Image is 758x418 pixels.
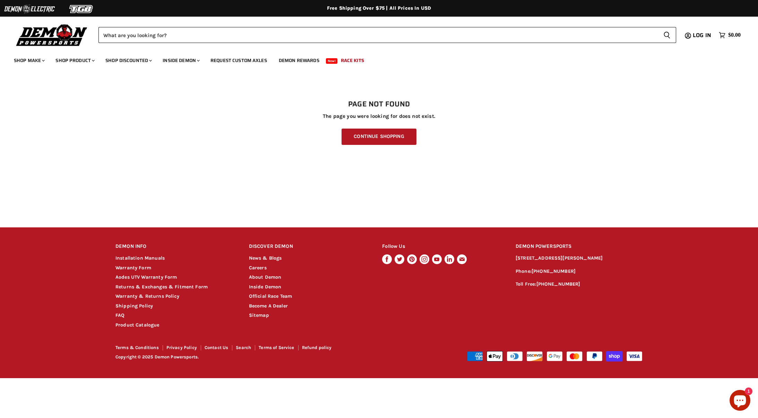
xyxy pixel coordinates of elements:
[55,2,107,16] img: TGB Logo 2
[516,268,643,276] p: Phone:
[693,31,711,40] span: Log in
[3,2,55,16] img: Demon Electric Logo 2
[658,27,676,43] button: Search
[727,390,752,412] inbox-online-store-chat: Shopify online store chat
[326,58,338,64] span: New!
[115,284,208,290] a: Returns & Exchanges & Fitment Form
[100,53,156,68] a: Shop Discounted
[249,274,282,280] a: About Demon
[115,312,124,318] a: FAQ
[249,303,288,309] a: Become A Dealer
[516,280,643,288] p: Toll Free:
[205,345,229,350] a: Contact Us
[115,100,643,108] h1: Page not found
[102,5,656,11] div: Free Shipping Over $75 | All Prices In USD
[715,30,744,40] a: $0.00
[336,53,369,68] a: Race Kits
[115,293,179,299] a: Warranty & Returns Policy
[274,53,325,68] a: Demon Rewards
[115,303,153,309] a: Shipping Policy
[98,27,658,43] input: Search
[205,53,272,68] a: Request Custom Axles
[382,238,502,255] h2: Follow Us
[115,265,151,271] a: Warranty Form
[157,53,204,68] a: Inside Demon
[728,32,741,38] span: $0.00
[115,355,380,360] p: Copyright © 2025 Demon Powersports.
[249,293,292,299] a: Official Race Team
[249,312,269,318] a: Sitemap
[249,265,267,271] a: Careers
[516,254,643,262] p: [STREET_ADDRESS][PERSON_NAME]
[115,322,160,328] a: Product Catalogue
[9,53,49,68] a: Shop Make
[115,345,159,350] a: Terms & Conditions
[302,345,332,350] a: Refund policy
[342,129,416,145] a: Continue Shopping
[532,268,576,274] a: [PHONE_NUMBER]
[236,345,251,350] a: Search
[690,32,715,38] a: Log in
[115,255,165,261] a: Installation Manuals
[115,238,236,255] h2: DEMON INFO
[115,274,177,280] a: Aodes UTV Warranty Form
[115,345,380,352] nav: Footer
[249,238,369,255] h2: DISCOVER DEMON
[536,281,580,287] a: [PHONE_NUMBER]
[249,284,282,290] a: Inside Demon
[259,345,294,350] a: Terms of Service
[166,345,197,350] a: Privacy Policy
[98,27,676,43] form: Product
[249,255,282,261] a: News & Blogs
[50,53,99,68] a: Shop Product
[115,113,643,119] p: The page you were looking for does not exist.
[516,238,643,255] h2: DEMON POWERSPORTS
[9,51,739,68] ul: Main menu
[14,23,90,47] img: Demon Powersports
